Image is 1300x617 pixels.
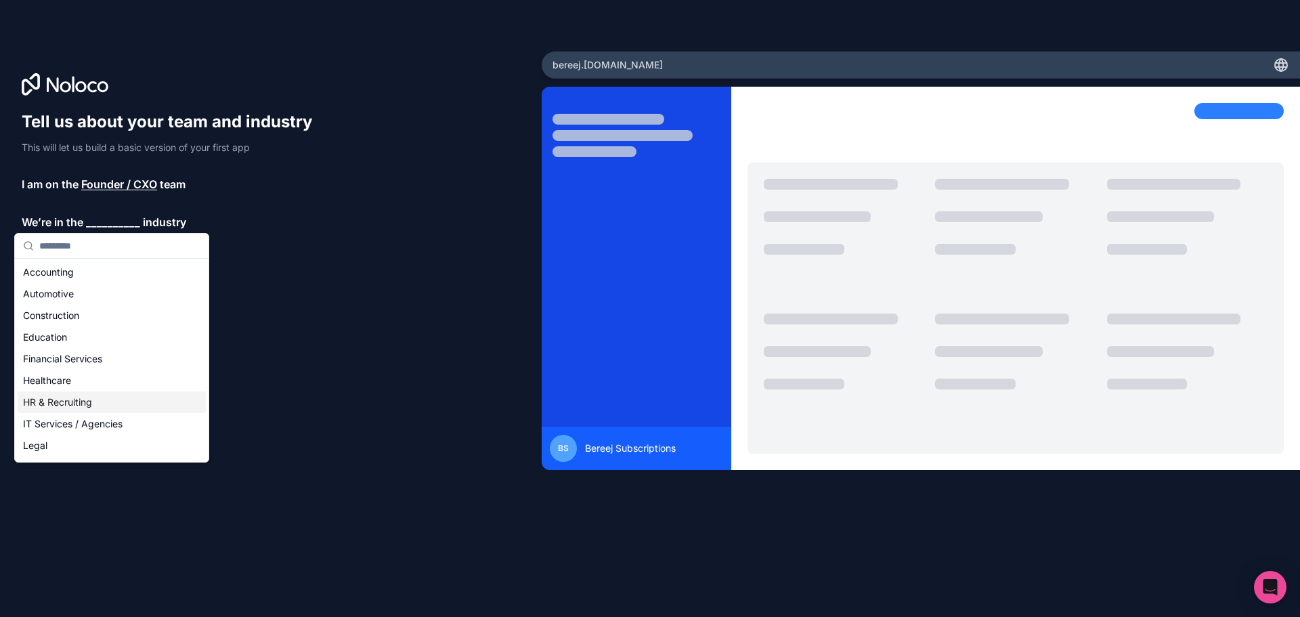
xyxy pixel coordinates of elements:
div: HR & Recruiting [18,391,206,413]
span: bereej .[DOMAIN_NAME] [552,58,663,72]
div: Automotive [18,283,206,305]
div: Construction [18,305,206,326]
div: Accounting [18,261,206,283]
span: Founder / CXO [81,176,157,192]
span: team [160,176,186,192]
span: BS [558,443,569,454]
div: IT Services / Agencies [18,413,206,435]
span: We’re in the [22,214,83,230]
span: Bereej Subscriptions [585,442,676,455]
div: Suggestions [15,259,209,462]
span: I am on the [22,176,79,192]
p: This will let us build a basic version of your first app [22,141,325,154]
div: Education [18,326,206,348]
div: Legal [18,435,206,456]
div: Open Intercom Messenger [1254,571,1286,603]
div: Manufacturing [18,456,206,478]
h1: Tell us about your team and industry [22,111,325,133]
div: Financial Services [18,348,206,370]
span: industry [143,214,186,230]
span: __________ [86,214,140,230]
div: Healthcare [18,370,206,391]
